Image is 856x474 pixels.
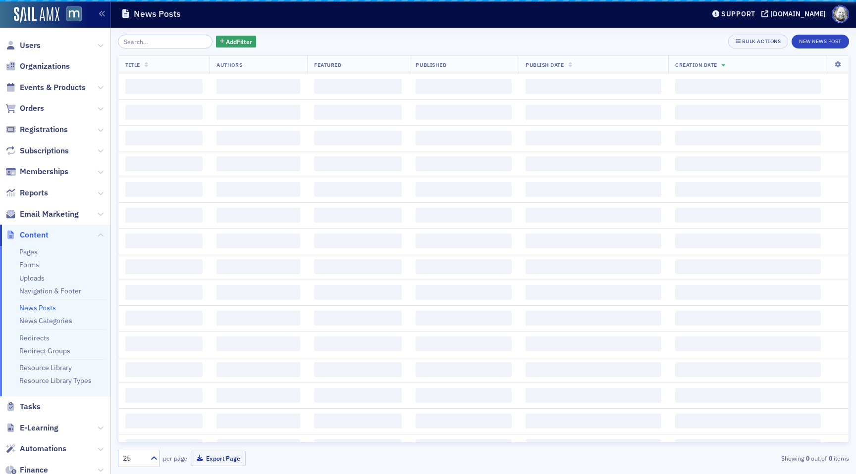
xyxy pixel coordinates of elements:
[792,35,849,48] button: New News Post
[59,6,82,23] a: View Homepage
[416,311,512,326] span: ‌
[216,156,300,171] span: ‌
[526,105,661,120] span: ‌
[20,124,68,135] span: Registrations
[675,388,821,403] span: ‌
[416,285,512,300] span: ‌
[5,124,68,135] a: Registrations
[416,182,512,197] span: ‌
[721,9,755,18] div: Support
[20,230,49,240] span: Content
[19,376,92,385] a: Resource Library Types
[216,208,300,223] span: ‌
[5,103,44,114] a: Orders
[216,131,300,145] span: ‌
[675,285,821,300] span: ‌
[612,454,849,463] div: Showing out of items
[526,208,661,223] span: ‌
[416,336,512,351] span: ‌
[216,234,300,248] span: ‌
[314,285,402,300] span: ‌
[20,423,58,433] span: E-Learning
[163,454,187,463] label: per page
[675,414,821,428] span: ‌
[191,451,246,466] button: Export Page
[5,61,70,72] a: Organizations
[5,145,69,156] a: Subscriptions
[416,156,512,171] span: ‌
[526,156,661,171] span: ‌
[19,346,70,355] a: Redirect Groups
[675,311,821,326] span: ‌
[526,388,661,403] span: ‌
[314,208,402,223] span: ‌
[216,439,300,454] span: ‌
[675,131,821,145] span: ‌
[416,208,512,223] span: ‌
[526,131,661,145] span: ‌
[416,234,512,248] span: ‌
[216,362,300,377] span: ‌
[314,105,402,120] span: ‌
[125,285,203,300] span: ‌
[314,79,402,94] span: ‌
[526,439,661,454] span: ‌
[314,414,402,428] span: ‌
[216,336,300,351] span: ‌
[226,37,252,46] span: Add Filter
[675,156,821,171] span: ‌
[314,234,402,248] span: ‌
[804,454,811,463] strong: 0
[314,156,402,171] span: ‌
[675,105,821,120] span: ‌
[416,439,512,454] span: ‌
[125,388,203,403] span: ‌
[5,423,58,433] a: E-Learning
[416,61,446,68] span: Published
[14,7,59,23] img: SailAMX
[19,303,56,312] a: News Posts
[19,260,39,269] a: Forms
[314,61,341,68] span: Featured
[118,35,213,48] input: Search…
[125,182,203,197] span: ‌
[5,209,79,220] a: Email Marketing
[416,414,512,428] span: ‌
[125,362,203,377] span: ‌
[125,105,203,120] span: ‌
[20,40,41,51] span: Users
[314,311,402,326] span: ‌
[216,285,300,300] span: ‌
[125,234,203,248] span: ‌
[314,336,402,351] span: ‌
[827,454,834,463] strong: 0
[416,362,512,377] span: ‌
[125,61,140,68] span: Title
[314,259,402,274] span: ‌
[526,285,661,300] span: ‌
[675,182,821,197] span: ‌
[19,316,72,325] a: News Categories
[125,439,203,454] span: ‌
[314,182,402,197] span: ‌
[125,208,203,223] span: ‌
[526,182,661,197] span: ‌
[20,443,66,454] span: Automations
[728,35,788,48] button: Bulk Actions
[526,259,661,274] span: ‌
[20,82,86,93] span: Events & Products
[125,336,203,351] span: ‌
[675,234,821,248] span: ‌
[5,40,41,51] a: Users
[416,105,512,120] span: ‌
[5,188,48,198] a: Reports
[675,208,821,223] span: ‌
[216,79,300,94] span: ‌
[20,166,68,177] span: Memberships
[216,414,300,428] span: ‌
[19,363,72,372] a: Resource Library
[5,82,86,93] a: Events & Products
[675,439,821,454] span: ‌
[123,453,145,464] div: 25
[125,156,203,171] span: ‌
